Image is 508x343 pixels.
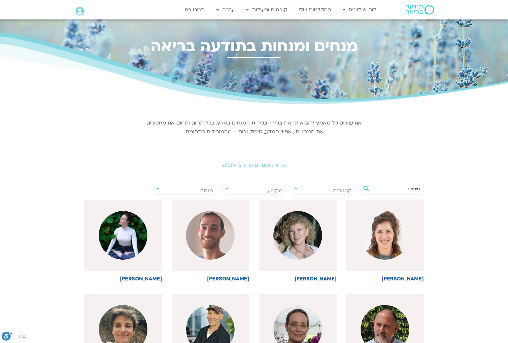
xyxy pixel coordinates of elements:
[333,187,352,194] span: קטגוריה
[259,200,337,282] a: [PERSON_NAME]
[99,211,147,260] img: %D7%A2%D7%A0%D7%AA-%D7%93%D7%95%D7%99%D7%93.jpeg
[361,211,409,260] img: %D7%90%D7%9E%D7%99%D7%9C%D7%99-%D7%92%D7%9C%D7%99%D7%A7.jpg
[186,211,235,260] img: %D7%92%D7%99%D7%95%D7%A8%D7%90-%D7%9E%D7%A8%D7%90%D7%A0%D7%99.jpg
[243,4,291,16] a: קורסים ופעילות
[406,5,434,15] img: תודעה בריאה
[371,183,420,194] input: חיפוש
[172,276,249,282] h6: [PERSON_NAME]
[295,4,334,16] a: ההקלטות שלי
[84,200,162,282] a: [PERSON_NAME]
[84,276,162,282] h6: [PERSON_NAME]
[172,200,249,282] a: [PERSON_NAME]
[181,4,208,16] a: תמכו בנו
[200,187,213,194] span: מנחה
[145,119,363,136] p: אנו עושים כל מאמץ להביא לך את בכירי ובכירות המנחים בארץ. בכל תחום ותחום אנו מחפשים את המרצים , אנ...
[346,276,424,282] h6: [PERSON_NAME]
[346,200,424,282] a: [PERSON_NAME]
[267,187,283,194] span: מקצוע
[73,37,435,55] h2: מנחים ומנחות בתודעה בריאה
[259,276,337,282] h6: [PERSON_NAME]
[73,162,435,168] h2: מנחות ומנחים שהרצו אצלנו:
[339,4,379,16] a: לוח שידורים
[213,4,238,16] a: עזרה
[273,211,322,260] img: %D7%9E%D7%95%D7%A8-%D7%93%D7%95%D7%90%D7%A0%D7%99.jpg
